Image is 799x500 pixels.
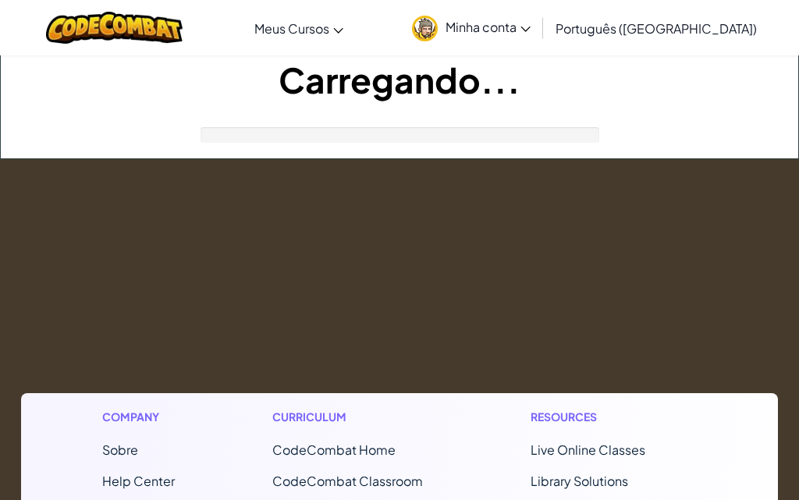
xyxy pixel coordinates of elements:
a: CodeCombat Classroom [272,473,423,489]
h1: Company [102,409,179,425]
a: Português ([GEOGRAPHIC_DATA]) [548,7,765,49]
a: Live Online Classes [531,441,645,458]
span: Português ([GEOGRAPHIC_DATA]) [556,20,757,37]
a: Help Center [102,473,175,489]
span: CodeCombat Home [272,441,396,458]
span: Meus Cursos [254,20,329,37]
a: Minha conta [404,3,538,52]
img: CodeCombat logo [46,12,183,44]
span: Minha conta [446,19,531,35]
h1: Curriculum [272,409,439,425]
a: Meus Cursos [247,7,351,49]
h1: Resources [531,409,697,425]
h1: Carregando... [1,55,798,104]
a: Library Solutions [531,473,628,489]
a: Sobre [102,441,138,458]
img: avatar [412,16,438,41]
